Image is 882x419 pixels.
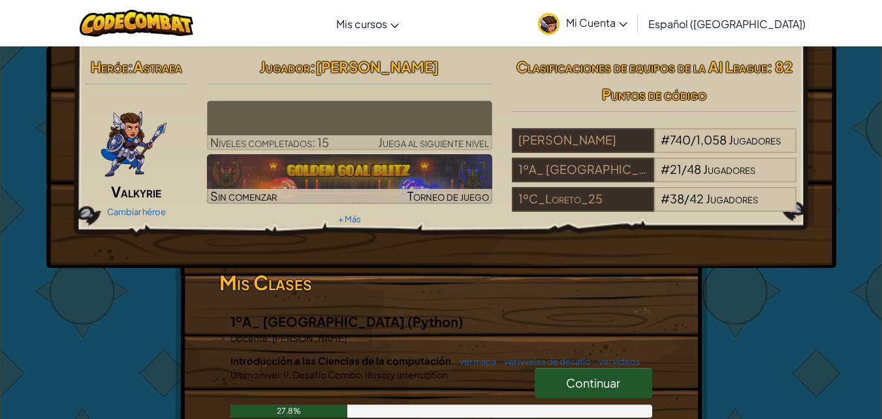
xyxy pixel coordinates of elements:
span: Continuar [566,375,620,390]
span: # [661,161,670,176]
span: Jugadores [703,161,755,176]
a: Mi Cuenta [531,3,634,44]
span: Heróe [91,58,128,76]
a: ver mapa [453,356,496,367]
span: : [279,369,282,380]
span: # [661,132,670,147]
span: : [310,58,315,76]
span: Mis cursos [336,17,387,31]
img: CodeCombat logo [80,10,194,37]
span: 1ºA_ [GEOGRAPHIC_DATA] [230,313,407,329]
span: / [682,161,687,176]
a: Sin comenzarTorneo de juego [207,154,492,204]
span: Jugadores [729,132,781,147]
span: 740 [670,132,691,147]
a: + Más [338,214,361,224]
span: Clasificaciones de equipos de la AI League [516,58,767,76]
span: 1,058 [696,132,727,147]
span: Juega al siguiente nivel [378,135,489,150]
span: : [128,58,133,76]
span: / [684,191,689,206]
span: 21 [670,161,682,176]
h3: Mis Clases [219,268,663,297]
a: Español ([GEOGRAPHIC_DATA]) [642,6,812,41]
img: avatar [538,13,559,35]
span: 38 [670,191,684,206]
span: Jugador [260,58,310,76]
span: Introducción a las Ciencias de la computación [230,354,453,367]
a: [PERSON_NAME]#740/1,058Jugadores [512,141,797,156]
a: 1ºC_Loreto_25#38/42Jugadores [512,199,797,214]
a: ver niveles de desafío [497,356,591,367]
span: Valkyrie [111,182,161,201]
div: 27.8% [230,405,348,418]
span: 9. Desafío Combo. [282,369,364,380]
span: 42 [689,191,704,206]
span: (Python) [407,313,464,329]
a: Mis cursos [330,6,405,41]
span: 48 [687,161,701,176]
span: Jugadores [706,191,758,206]
span: : [268,332,271,344]
span: # [661,191,670,206]
a: 1ºA_ [GEOGRAPHIC_DATA]#21/48Jugadores [512,170,797,185]
span: : 82 Puntos de código [602,58,793,103]
img: Golden Goal [207,154,492,204]
span: / [691,132,696,147]
span: Docente [230,332,268,344]
span: Astraea [133,58,182,76]
span: Niveles completados: 15 [210,135,329,150]
span: [PERSON_NAME] [315,58,439,76]
span: Torneo de juego [407,188,489,203]
span: Illusory Interruption [364,369,448,380]
span: Español ([GEOGRAPHIC_DATA]) [648,17,806,31]
span: Sin comenzar [210,188,277,203]
span: Último nivel [230,369,279,380]
span: Mi Cuenta [566,16,627,29]
span: [PERSON_NAME] [271,332,347,344]
div: 1ºC_Loreto_25 [512,187,654,212]
a: Juega al siguiente nivel [207,101,492,150]
a: ver videos [592,356,640,367]
img: ValkyriePose.png [100,101,168,179]
div: [PERSON_NAME] [512,128,654,153]
div: 1ºA_ [GEOGRAPHIC_DATA] [512,158,654,182]
a: Cambiar héroe [107,207,166,217]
